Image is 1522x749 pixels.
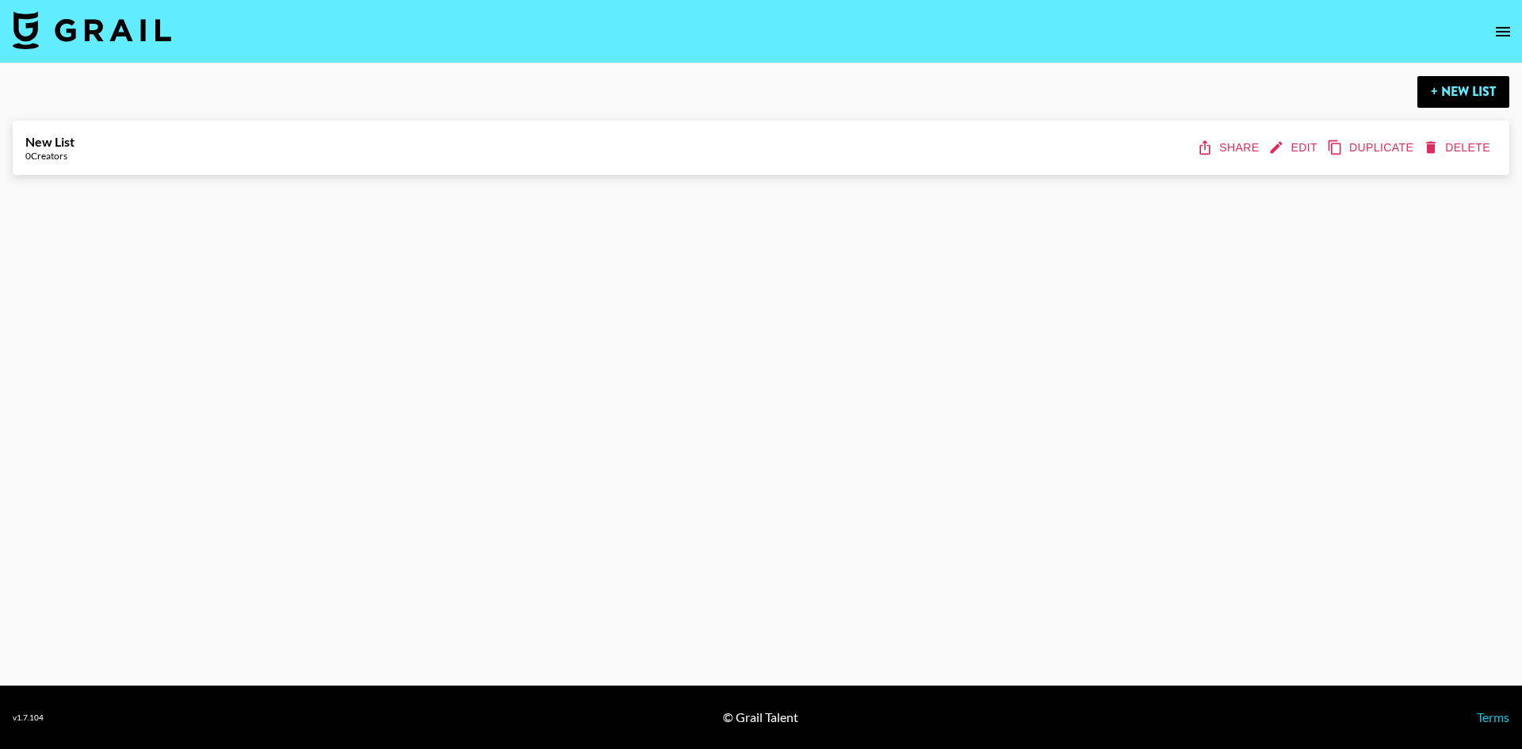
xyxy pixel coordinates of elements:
div: 0 Creators [25,150,75,162]
img: Grail Talent [13,11,171,49]
button: share [1194,133,1265,162]
button: edit [1265,133,1324,162]
button: delete [1420,133,1497,162]
button: open drawer [1487,16,1519,48]
div: v 1.7.104 [13,713,44,723]
button: duplicate [1324,133,1420,162]
strong: New List [25,134,75,149]
a: Terms [1477,709,1509,724]
div: © Grail Talent [723,709,798,725]
button: + New List [1417,76,1509,108]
